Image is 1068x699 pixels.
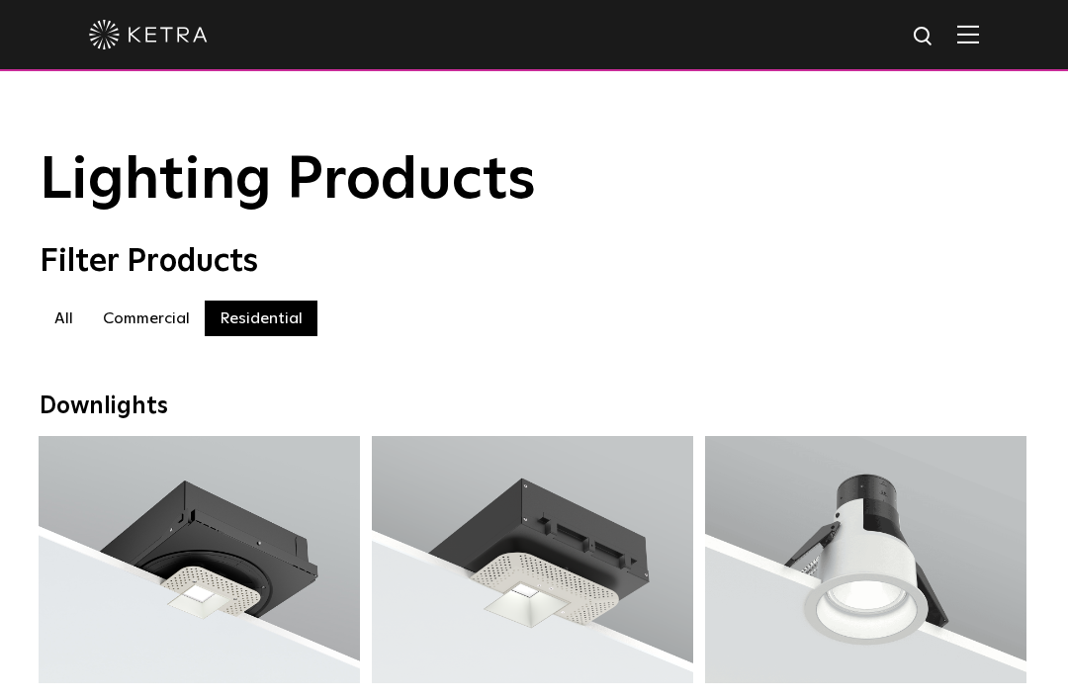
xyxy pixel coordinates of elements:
[40,393,1028,421] div: Downlights
[957,25,979,44] img: Hamburger%20Nav.svg
[88,301,205,336] label: Commercial
[40,243,1028,281] div: Filter Products
[912,25,936,49] img: search icon
[205,301,317,336] label: Residential
[40,151,536,211] span: Lighting Products
[40,301,88,336] label: All
[89,20,208,49] img: ketra-logo-2019-white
